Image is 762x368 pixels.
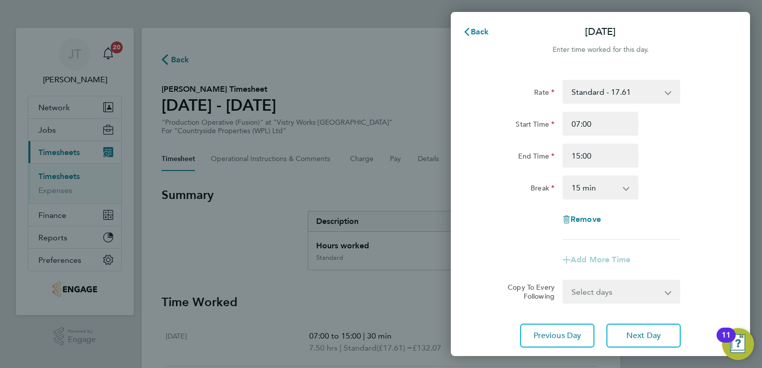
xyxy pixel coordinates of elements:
[563,144,638,168] input: E.g. 18:00
[563,112,638,136] input: E.g. 08:00
[722,335,731,348] div: 11
[626,331,661,341] span: Next Day
[571,214,601,224] span: Remove
[471,27,489,36] span: Back
[516,120,555,132] label: Start Time
[451,44,750,56] div: Enter time worked for this day.
[534,331,581,341] span: Previous Day
[563,215,601,223] button: Remove
[453,22,499,42] button: Back
[531,184,555,195] label: Break
[520,324,594,348] button: Previous Day
[518,152,555,164] label: End Time
[722,328,754,360] button: Open Resource Center, 11 new notifications
[534,88,555,100] label: Rate
[606,324,681,348] button: Next Day
[500,283,555,301] label: Copy To Every Following
[585,25,616,39] p: [DATE]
